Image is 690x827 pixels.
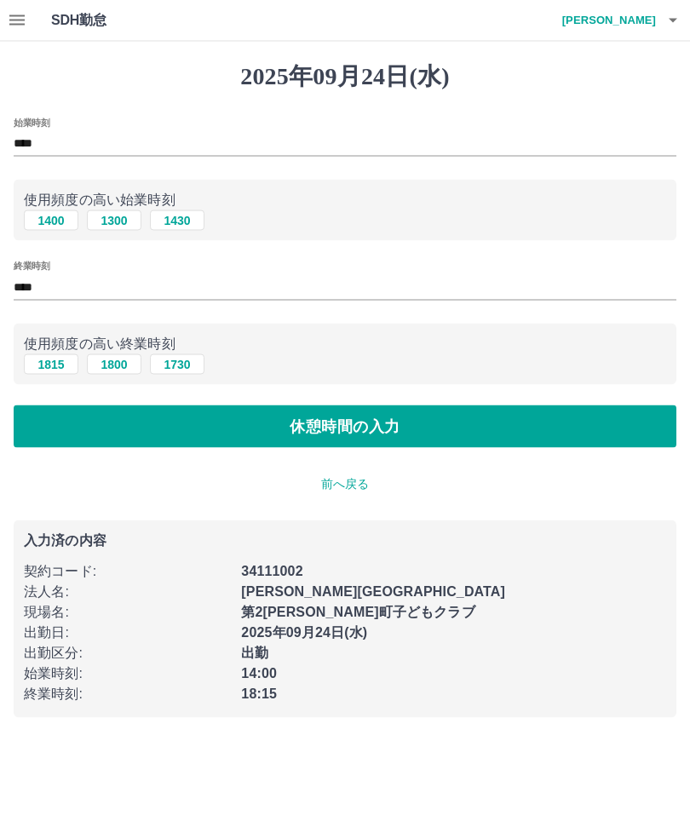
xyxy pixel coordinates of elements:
[14,117,49,129] label: 始業時刻
[14,62,676,91] h1: 2025年09月24日(水)
[24,210,78,231] button: 1400
[24,190,666,210] p: 使用頻度の高い始業時刻
[24,334,666,354] p: 使用頻度の高い終業時刻
[241,605,474,619] b: 第2[PERSON_NAME]町子どもクラブ
[241,666,277,681] b: 14:00
[241,646,268,660] b: 出勤
[150,354,204,375] button: 1730
[24,534,666,548] p: 入力済の内容
[24,663,231,684] p: 始業時刻 :
[24,582,231,602] p: 法人名 :
[24,561,231,582] p: 契約コード :
[241,625,367,640] b: 2025年09月24日(水)
[24,602,231,623] p: 現場名 :
[14,405,676,448] button: 休憩時間の入力
[24,623,231,643] p: 出勤日 :
[14,475,676,493] p: 前へ戻る
[14,261,49,273] label: 終業時刻
[241,584,505,599] b: [PERSON_NAME][GEOGRAPHIC_DATA]
[150,210,204,231] button: 1430
[24,354,78,375] button: 1815
[241,564,302,578] b: 34111002
[24,643,231,663] p: 出勤区分 :
[87,354,141,375] button: 1800
[87,210,141,231] button: 1300
[24,684,231,704] p: 終業時刻 :
[241,686,277,701] b: 18:15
